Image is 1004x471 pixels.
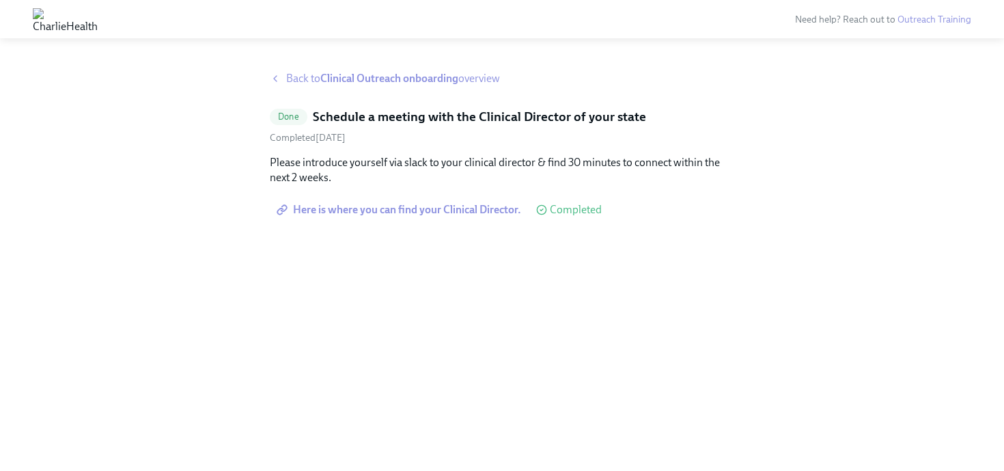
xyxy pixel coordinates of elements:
img: CharlieHealth [33,8,98,30]
span: Here is where you can find your Clinical Director. [279,203,521,217]
span: Wednesday, October 8th 2025, 10:05 am [270,132,346,144]
span: Back to overview [286,71,500,86]
p: Please introduce yourself via slack to your clinical director & find 30 minutes to connect within... [270,155,734,185]
a: Here is where you can find your Clinical Director. [270,196,531,224]
a: Outreach Training [897,14,971,25]
span: Done [270,111,307,122]
a: Back toClinical Outreach onboardingoverview [270,71,734,86]
span: Completed [550,204,602,215]
h5: Schedule a meeting with the Clinical Director of your state [313,108,646,126]
span: Need help? Reach out to [795,14,971,25]
strong: Clinical Outreach onboarding [320,72,458,85]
